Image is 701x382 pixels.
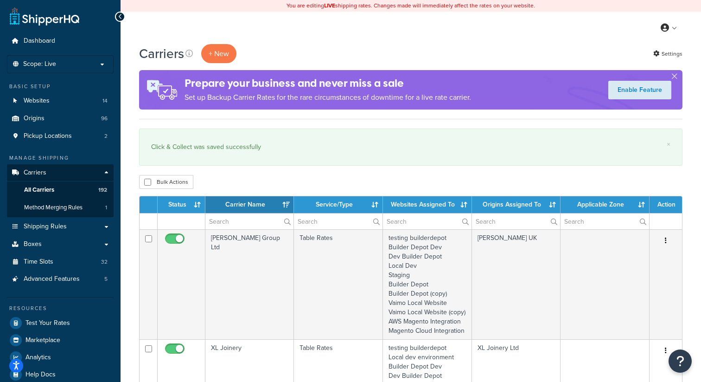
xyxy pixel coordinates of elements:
span: 5 [104,275,108,283]
b: LIVE [324,1,335,10]
span: 1 [105,204,107,212]
div: Resources [7,304,114,312]
input: Search [383,214,472,229]
span: 32 [101,258,108,266]
div: Basic Setup [7,83,114,91]
p: Set up Backup Carrier Rates for the rare circumstances of downtime for a live rate carrier. [185,91,471,104]
span: Advanced Features [24,275,80,283]
span: Websites [24,97,50,105]
a: ShipperHQ Home [10,7,79,26]
img: ad-rules-rateshop-fe6ec290ccb7230408bd80ed9643f0289d75e0ffd9eb532fc0e269fcd187b520.png [139,70,185,110]
span: All Carriers [24,186,54,194]
a: Time Slots 32 [7,253,114,271]
span: Help Docs [25,371,56,379]
a: Carriers [7,164,114,181]
a: Shipping Rules [7,218,114,235]
a: Websites 14 [7,92,114,110]
h4: Prepare your business and never miss a sale [185,76,471,91]
h1: Carriers [139,45,184,63]
a: Origins 96 [7,110,114,127]
span: Analytics [25,354,51,362]
li: Pickup Locations [7,128,114,145]
a: Enable Feature [608,81,671,99]
button: Open Resource Center [669,350,692,373]
span: Time Slots [24,258,53,266]
th: Action [650,196,682,213]
a: Marketplace [7,332,114,349]
span: Origins [24,115,45,123]
span: Dashboard [24,37,55,45]
a: Dashboard [7,32,114,50]
span: 96 [101,115,108,123]
input: Search [561,214,649,229]
th: Status: activate to sort column ascending [158,196,205,213]
a: All Carriers 192 [7,181,114,199]
th: Applicable Zone: activate to sort column ascending [561,196,650,213]
span: 2 [104,132,108,140]
div: Click & Collect was saved successfully [151,141,670,154]
td: [PERSON_NAME] Group Ltd [205,229,294,339]
li: Carriers [7,164,114,217]
a: Test Your Rates [7,315,114,331]
a: Settings [653,47,682,60]
span: 192 [98,186,107,194]
li: Method Merging Rules [7,199,114,216]
span: Boxes [24,240,42,248]
span: Pickup Locations [24,132,72,140]
span: Test Your Rates [25,319,70,327]
th: Origins Assigned To: activate to sort column ascending [472,196,561,213]
input: Search [472,214,561,229]
span: Carriers [24,169,46,177]
a: Pickup Locations 2 [7,128,114,145]
li: Websites [7,92,114,110]
th: Carrier Name: activate to sort column ascending [205,196,294,213]
input: Search [205,214,293,229]
span: Marketplace [25,337,60,344]
li: All Carriers [7,181,114,199]
th: Websites Assigned To: activate to sort column ascending [383,196,472,213]
li: Time Slots [7,253,114,271]
th: Service/Type: activate to sort column ascending [294,196,382,213]
span: Shipping Rules [24,223,67,231]
td: Table Rates [294,229,382,339]
a: Advanced Features 5 [7,271,114,288]
li: Advanced Features [7,271,114,288]
td: testing builderdepot Builder Depot Dev Dev Builder Depot Local Dev Staging Builder Depot Builder ... [383,229,472,339]
a: Boxes [7,236,114,253]
span: 14 [102,97,108,105]
td: [PERSON_NAME] UK [472,229,561,339]
span: Method Merging Rules [24,204,83,212]
button: + New [201,44,236,63]
input: Search [294,214,382,229]
a: × [667,141,670,148]
li: Origins [7,110,114,127]
a: Analytics [7,349,114,366]
span: Scope: Live [23,60,56,68]
div: Manage Shipping [7,154,114,162]
button: Bulk Actions [139,175,193,189]
a: Method Merging Rules 1 [7,199,114,216]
